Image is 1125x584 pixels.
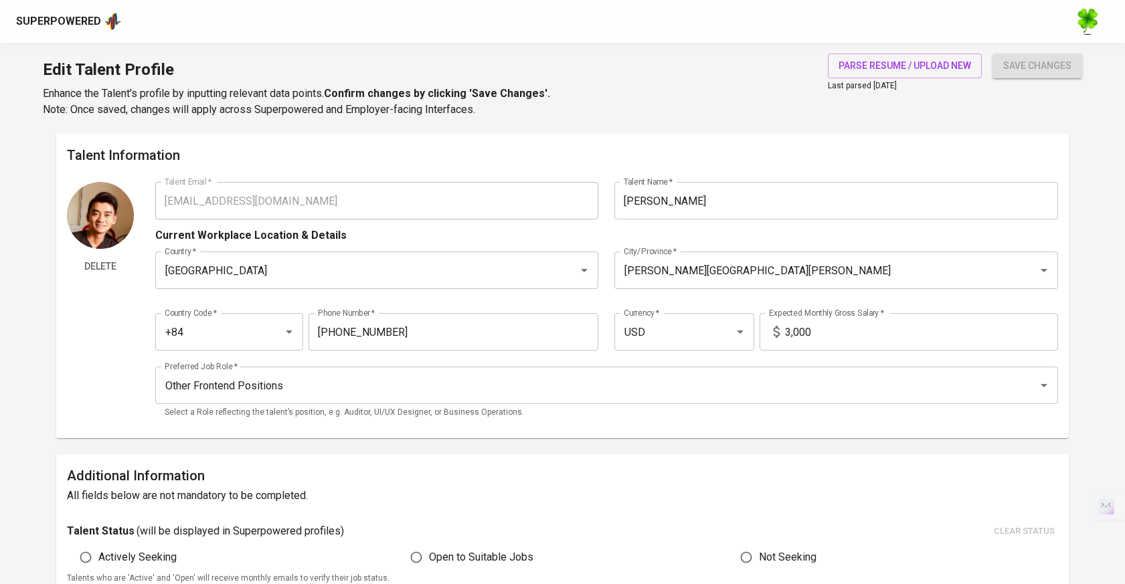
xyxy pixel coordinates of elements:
[324,87,550,100] b: Confirm changes by clicking 'Save Changes'.
[575,261,594,280] button: Open
[280,322,298,341] button: Open
[828,81,897,90] span: Last parsed [DATE]
[104,11,122,31] img: app logo
[1074,8,1101,35] img: f9493b8c-82b8-4f41-8722-f5d69bb1b761.jpg
[67,486,1058,505] h6: All fields below are not mandatory to be completed.
[16,11,122,31] a: Superpoweredapp logo
[828,54,982,78] button: parse resume / upload new
[1003,58,1071,74] span: save changes
[67,254,134,279] button: Delete
[1035,261,1053,280] button: Open
[165,406,1049,419] p: Select a Role reflecting the talent’s position, e.g. Auditor, UI/UX Designer, or Business Operati...
[67,465,1058,486] h6: Additional Information
[67,523,135,539] p: Talent Status
[429,549,533,565] span: Open to Suitable Jobs
[67,182,134,249] img: Talent Profile Picture
[155,227,347,244] p: Current Workplace Location & Details
[67,144,1058,166] h6: Talent Information
[16,14,101,29] div: Superpowered
[72,258,128,275] span: Delete
[992,54,1082,78] button: save changes
[98,549,177,565] span: Actively Seeking
[839,58,971,74] span: parse resume / upload new
[137,523,344,539] p: ( will be displayed in Superpowered profiles )
[759,549,816,565] span: Not Seeking
[43,54,550,86] h1: Edit Talent Profile
[731,322,750,341] button: Open
[43,86,550,118] p: Enhance the Talent's profile by inputting relevant data points. Note: Once saved, changes will ap...
[1035,376,1053,395] button: Open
